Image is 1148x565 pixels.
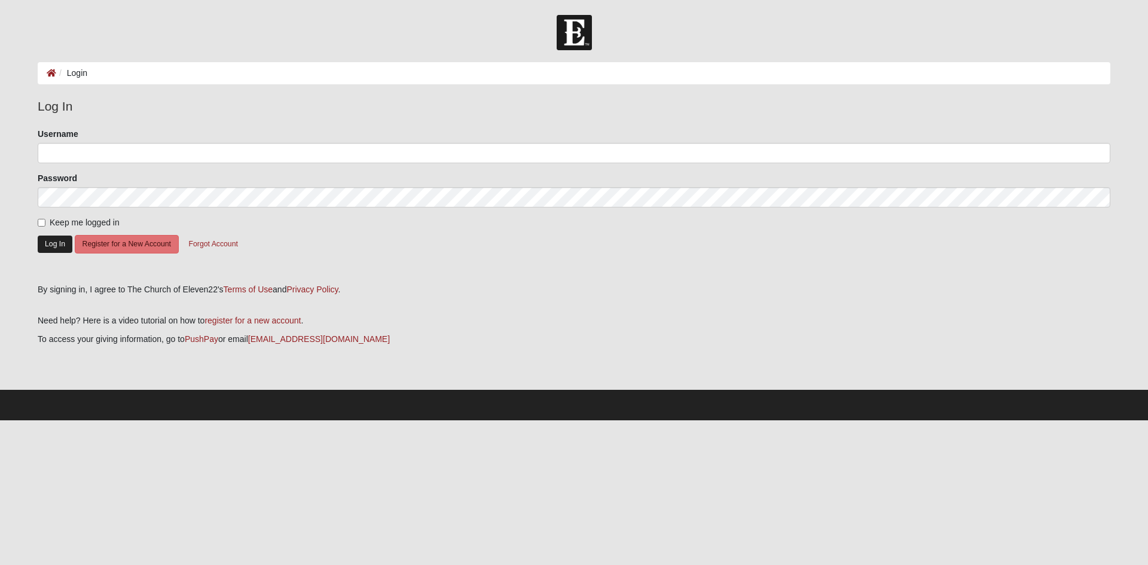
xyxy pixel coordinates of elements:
a: [EMAIL_ADDRESS][DOMAIN_NAME] [248,334,390,344]
p: To access your giving information, go to or email [38,333,1110,346]
div: By signing in, I agree to The Church of Eleven22's and . [38,283,1110,296]
label: Username [38,128,78,140]
img: Church of Eleven22 Logo [557,15,592,50]
p: Need help? Here is a video tutorial on how to . [38,314,1110,327]
button: Register for a New Account [75,235,179,254]
label: Password [38,172,77,184]
input: Keep me logged in [38,219,45,227]
li: Login [56,67,87,80]
a: Terms of Use [224,285,273,294]
button: Log In [38,236,72,253]
a: register for a new account [204,316,301,325]
a: Privacy Policy [286,285,338,294]
span: Keep me logged in [50,218,120,227]
button: Forgot Account [181,235,246,254]
legend: Log In [38,97,1110,116]
a: PushPay [185,334,218,344]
